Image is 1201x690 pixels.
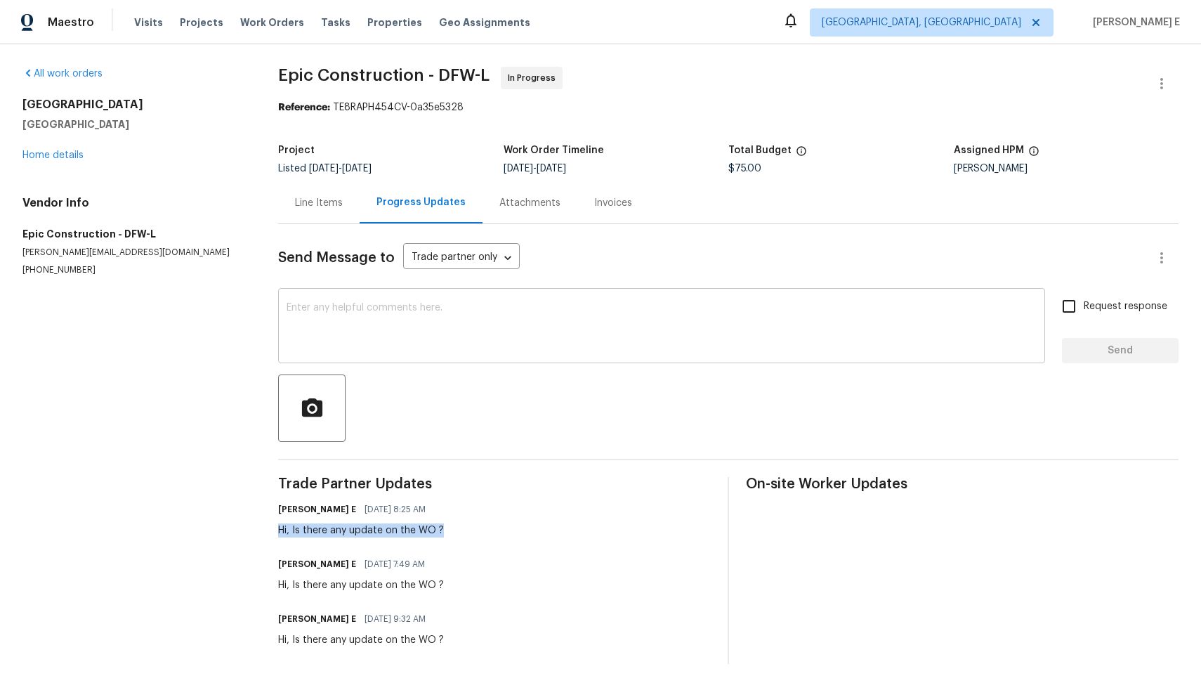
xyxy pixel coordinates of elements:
span: [DATE] [309,164,339,174]
span: In Progress [508,71,561,85]
div: Hi, Is there any update on the WO ? [278,523,444,538]
span: Maestro [48,15,94,30]
h2: [GEOGRAPHIC_DATA] [22,98,244,112]
span: [DATE] [537,164,566,174]
span: On-site Worker Updates [746,477,1179,491]
h5: [GEOGRAPHIC_DATA] [22,117,244,131]
span: The hpm assigned to this work order. [1028,145,1039,164]
p: [PHONE_NUMBER] [22,264,244,276]
span: Send Message to [278,251,395,265]
div: Line Items [295,196,343,210]
p: [PERSON_NAME][EMAIL_ADDRESS][DOMAIN_NAME] [22,247,244,259]
h6: [PERSON_NAME] E [278,557,356,571]
h6: [PERSON_NAME] E [278,502,356,516]
span: [DATE] [342,164,372,174]
span: The total cost of line items that have been proposed by Opendoor. This sum includes line items th... [796,145,807,164]
span: [PERSON_NAME] E [1087,15,1180,30]
span: [DATE] 7:49 AM [365,557,425,571]
div: [PERSON_NAME] [954,164,1179,174]
span: - [309,164,372,174]
div: Hi, Is there any update on the WO ? [278,578,444,592]
h4: Vendor Info [22,196,244,210]
h6: [PERSON_NAME] E [278,612,356,626]
span: Request response [1084,299,1167,314]
a: Home details [22,150,84,160]
span: Epic Construction - DFW-L [278,67,490,84]
span: Tasks [321,18,350,27]
span: [GEOGRAPHIC_DATA], [GEOGRAPHIC_DATA] [822,15,1021,30]
div: Invoices [594,196,632,210]
h5: Total Budget [728,145,792,155]
h5: Work Order Timeline [504,145,604,155]
span: Trade Partner Updates [278,477,711,491]
span: $75.00 [728,164,761,174]
span: Projects [180,15,223,30]
h5: Project [278,145,315,155]
span: [DATE] [504,164,533,174]
span: Properties [367,15,422,30]
span: Visits [134,15,163,30]
span: - [504,164,566,174]
div: Trade partner only [403,247,520,270]
div: TE8RAPH454CV-0a35e5328 [278,100,1179,115]
a: All work orders [22,69,103,79]
div: Progress Updates [376,195,466,209]
span: Geo Assignments [439,15,530,30]
span: [DATE] 8:25 AM [365,502,426,516]
div: Attachments [499,196,560,210]
h5: Epic Construction - DFW-L [22,227,244,241]
span: [DATE] 9:32 AM [365,612,426,626]
b: Reference: [278,103,330,112]
span: Work Orders [240,15,304,30]
div: Hi, Is there any update on the WO ? [278,633,444,647]
h5: Assigned HPM [954,145,1024,155]
span: Listed [278,164,372,174]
